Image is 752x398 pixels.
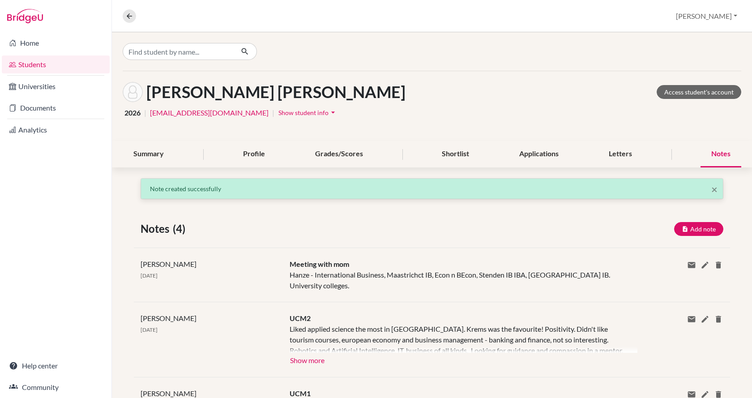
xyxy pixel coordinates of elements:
[508,141,569,167] div: Applications
[150,107,269,118] a: [EMAIL_ADDRESS][DOMAIN_NAME]
[123,43,234,60] input: Find student by name...
[232,141,276,167] div: Profile
[173,221,189,237] span: (4)
[124,107,141,118] span: 2026
[711,184,718,195] button: Close
[329,108,338,117] i: arrow_drop_down
[123,82,143,102] img: Levente István Szitás's avatar
[278,106,338,120] button: Show student infoarrow_drop_down
[290,389,311,398] span: UCM1
[272,107,274,118] span: |
[290,260,349,268] span: Meeting with mom
[2,34,110,52] a: Home
[283,259,631,291] div: Hanze - International Business, Maastrichct IB, Econ n BEcon, Stenden IB IBA, [GEOGRAPHIC_DATA] I...
[150,184,714,193] p: Note created successfully
[290,353,325,366] button: Show more
[141,326,158,333] span: [DATE]
[304,141,374,167] div: Grades/Scores
[701,141,741,167] div: Notes
[672,8,741,25] button: [PERSON_NAME]
[2,378,110,396] a: Community
[146,82,406,102] h1: [PERSON_NAME] [PERSON_NAME]
[711,183,718,196] span: ×
[141,221,173,237] span: Notes
[290,324,624,353] div: Liked applied science the most in [GEOGRAPHIC_DATA]. Krems was the favourite! Positivity. Didn't ...
[141,272,158,279] span: [DATE]
[2,77,110,95] a: Universities
[141,314,197,322] span: [PERSON_NAME]
[674,222,723,236] button: Add note
[144,107,146,118] span: |
[598,141,643,167] div: Letters
[7,9,43,23] img: Bridge-U
[123,141,175,167] div: Summary
[278,109,329,116] span: Show student info
[141,389,197,398] span: [PERSON_NAME]
[2,56,110,73] a: Students
[431,141,480,167] div: Shortlist
[290,314,311,322] span: UCM2
[2,357,110,375] a: Help center
[141,260,197,268] span: [PERSON_NAME]
[2,121,110,139] a: Analytics
[657,85,741,99] a: Access student's account
[2,99,110,117] a: Documents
